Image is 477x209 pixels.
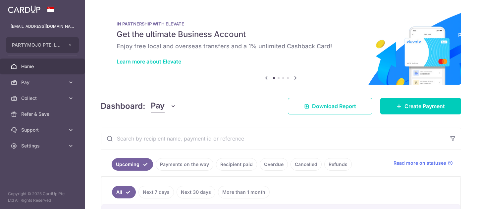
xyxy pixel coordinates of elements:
iframe: Opens a widget where you can find more information [434,189,470,206]
p: [EMAIL_ADDRESS][DOMAIN_NAME] [11,23,74,30]
a: Upcoming [112,158,153,171]
a: Next 30 days [177,186,215,198]
img: Renovation banner [101,11,461,85]
span: Create Payment [404,102,445,110]
span: Read more on statuses [394,160,446,166]
span: Settings [21,143,65,149]
h6: Enjoy free local and overseas transfers and a 1% unlimited Cashback Card! [117,42,445,50]
span: Support [21,127,65,133]
a: Download Report [288,98,372,114]
a: Refunds [324,158,352,171]
p: IN PARTNERSHIP WITH ELEVATE [117,21,445,26]
a: Recipient paid [216,158,257,171]
span: Home [21,63,65,70]
span: Download Report [312,102,356,110]
a: Cancelled [291,158,322,171]
button: PARTYMOJO PTE. LTD. [6,37,79,53]
a: Overdue [260,158,288,171]
a: All [112,186,136,198]
a: Next 7 days [138,186,174,198]
span: Pay [151,100,165,112]
button: Pay [151,100,176,112]
a: Read more on statuses [394,160,453,166]
h5: Get the ultimate Business Account [117,29,445,40]
a: More than 1 month [218,186,270,198]
span: Collect [21,95,65,102]
a: Create Payment [380,98,461,114]
h4: Dashboard: [101,100,145,112]
span: PARTYMOJO PTE. LTD. [12,42,61,48]
a: Learn more about Elevate [117,58,181,65]
a: Payments on the way [156,158,213,171]
img: CardUp [8,5,40,13]
span: Refer & Save [21,111,65,117]
span: Pay [21,79,65,86]
input: Search by recipient name, payment id or reference [101,128,445,149]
